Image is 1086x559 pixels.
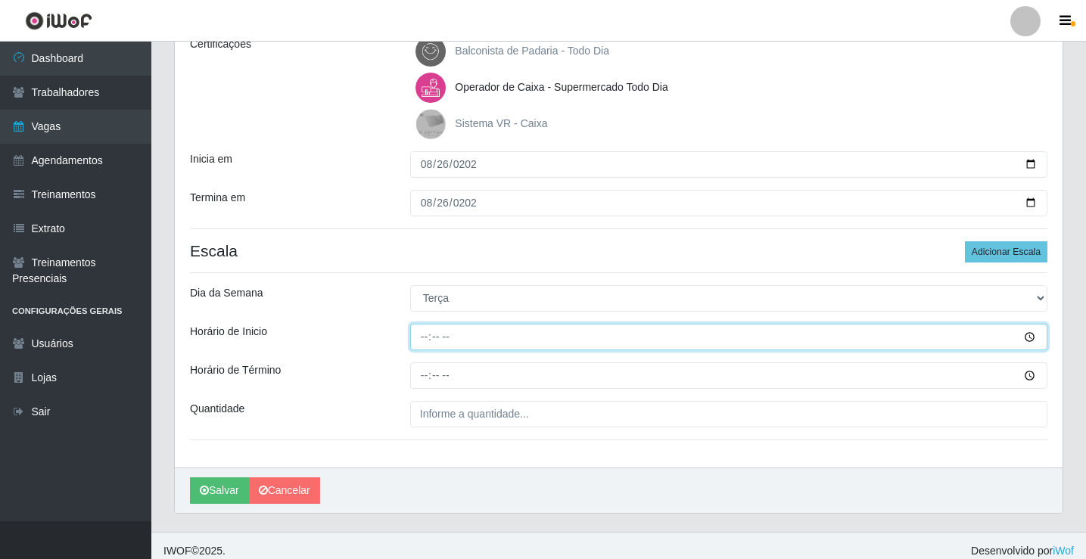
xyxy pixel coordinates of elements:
[415,36,452,67] img: Balconista de Padaria - Todo Dia
[190,324,267,340] label: Horário de Inicio
[415,73,452,103] img: Operador de Caixa - Supermercado Todo Dia
[455,45,609,57] span: Balconista de Padaria - Todo Dia
[190,190,245,206] label: Termina em
[25,11,92,30] img: CoreUI Logo
[190,362,281,378] label: Horário de Término
[249,477,320,504] a: Cancelar
[410,324,1047,350] input: 00:00
[410,190,1047,216] input: 00/00/0000
[455,81,667,93] span: Operador de Caixa - Supermercado Todo Dia
[410,362,1047,389] input: 00:00
[1053,545,1074,557] a: iWof
[163,545,191,557] span: IWOF
[971,543,1074,559] span: Desenvolvido por
[163,543,226,559] span: © 2025 .
[190,36,251,52] label: Certificações
[190,285,263,301] label: Dia da Semana
[190,477,249,504] button: Salvar
[410,151,1047,178] input: 00/00/0000
[410,401,1047,427] input: Informe a quantidade...
[190,241,1047,260] h4: Escala
[190,401,244,417] label: Quantidade
[965,241,1047,262] button: Adicionar Escala
[415,109,452,139] img: Sistema VR - Caixa
[190,151,232,167] label: Inicia em
[455,117,547,129] span: Sistema VR - Caixa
